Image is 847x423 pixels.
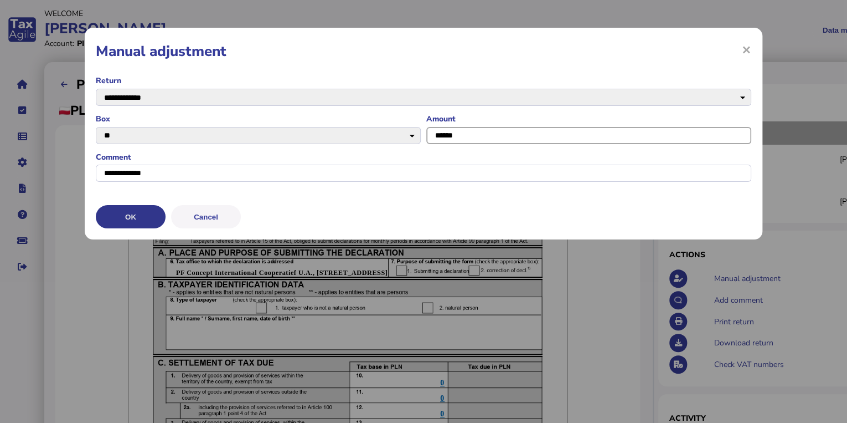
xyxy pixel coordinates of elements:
button: Cancel [171,205,241,228]
label: Comment [96,152,751,162]
label: Amount [426,114,751,124]
label: Return [96,75,751,86]
label: Box [96,114,421,124]
button: OK [96,205,166,228]
span: × [742,39,751,60]
h1: Manual adjustment [96,42,751,61]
